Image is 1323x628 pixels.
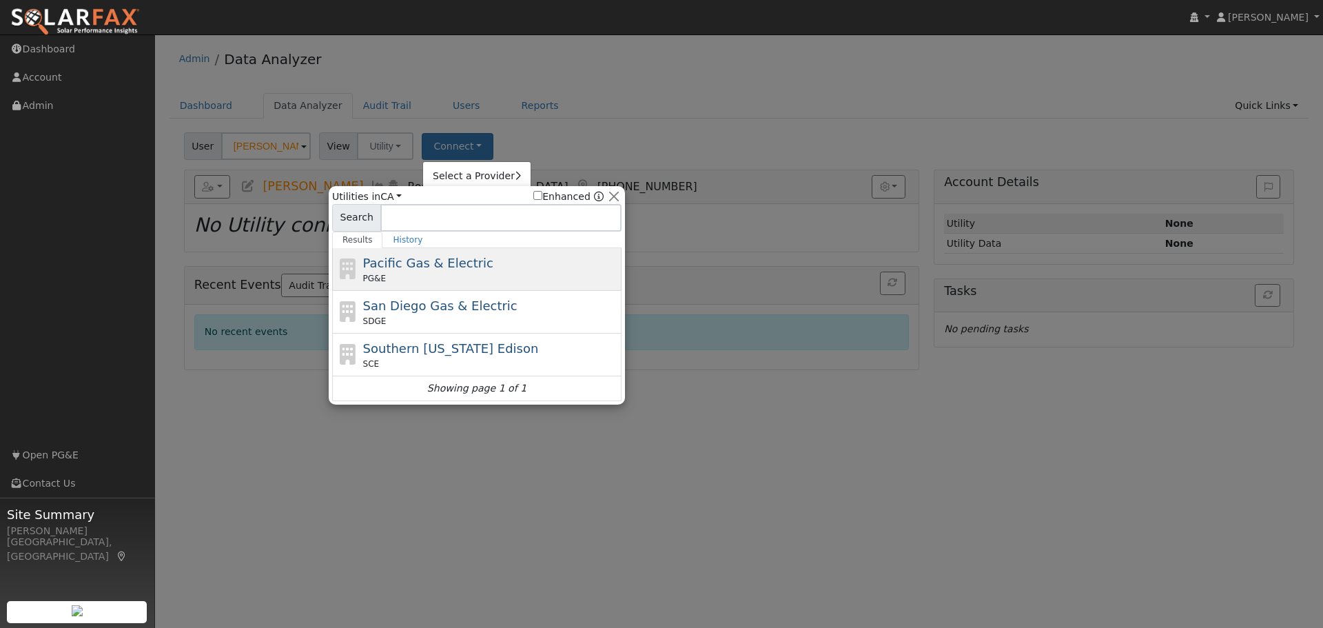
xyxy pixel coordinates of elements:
div: [PERSON_NAME] [7,524,147,538]
span: Search [332,204,381,232]
a: CA [380,191,402,202]
i: Showing page 1 of 1 [427,381,526,396]
img: SolarFax [10,8,140,37]
a: Map [116,551,128,562]
span: San Diego Gas & Electric [363,298,517,313]
input: Enhanced [533,191,542,200]
div: [GEOGRAPHIC_DATA], [GEOGRAPHIC_DATA] [7,535,147,564]
span: PG&E [363,272,386,285]
span: SDGE [363,315,387,327]
span: Pacific Gas & Electric [363,256,493,270]
span: [PERSON_NAME] [1228,12,1309,23]
span: Site Summary [7,505,147,524]
img: retrieve [72,605,83,616]
a: Select a Provider [423,167,531,186]
span: Southern [US_STATE] Edison [363,341,539,356]
a: Results [332,232,383,248]
a: History [382,232,433,248]
span: Utilities in [332,190,402,204]
span: Show enhanced providers [533,190,604,204]
label: Enhanced [533,190,591,204]
a: Enhanced Providers [594,191,604,202]
span: SCE [363,358,380,370]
